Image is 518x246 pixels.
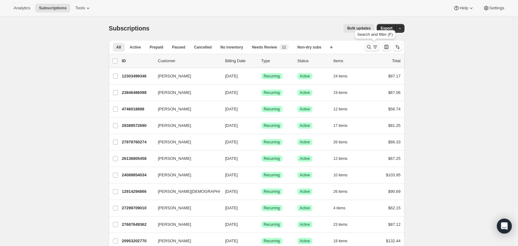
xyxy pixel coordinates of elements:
[225,140,238,144] span: [DATE]
[300,74,310,79] span: Active
[334,239,348,244] span: 18 items
[158,205,191,211] span: [PERSON_NAME]
[122,238,153,244] p: 20953202770
[300,123,310,128] span: Active
[388,156,401,161] span: $67.25
[122,58,153,64] p: ID
[264,74,280,79] span: Recurring
[122,237,401,245] div: 20953202770[PERSON_NAME][DATE]SuccessRecurringSuccessActive18 items$132.44
[334,105,354,114] button: 12 items
[300,173,310,178] span: Active
[225,74,238,78] span: [DATE]
[334,72,354,81] button: 24 items
[154,170,217,180] button: [PERSON_NAME]
[154,187,217,197] button: [PERSON_NAME][DEMOGRAPHIC_DATA]
[122,121,401,130] div: 28389572690[PERSON_NAME][DATE]SuccessRecurringSuccessActive17 items$81.25
[334,154,354,163] button: 12 items
[300,90,310,95] span: Active
[297,45,321,50] span: Non-dry subs
[220,45,243,50] span: No inventory
[388,123,401,128] span: $81.25
[334,121,354,130] button: 17 items
[154,88,217,98] button: [PERSON_NAME]
[14,6,30,11] span: Analytics
[154,137,217,147] button: [PERSON_NAME]
[122,220,401,229] div: 27687649362[PERSON_NAME][DATE]SuccessRecurringSuccessActive23 items$87.12
[334,206,346,211] span: 4 items
[122,90,153,96] p: 23846486098
[158,58,220,64] p: Customer
[297,58,329,64] p: Status
[225,222,238,227] span: [DATE]
[122,72,401,81] div: 12303499346[PERSON_NAME][DATE]SuccessRecurringSuccessActive24 items$87.17
[252,45,277,50] span: Needs Review
[35,4,70,12] button: Subscriptions
[150,45,163,50] span: Prepaid
[388,90,401,95] span: $67.06
[158,155,191,162] span: [PERSON_NAME]
[122,172,153,178] p: 24089854034
[122,188,153,195] p: 12914294866
[300,206,310,211] span: Active
[450,4,478,12] button: Help
[122,187,401,196] div: 12914294866[PERSON_NAME][DEMOGRAPHIC_DATA][DATE]SuccessRecurringSuccessActive26 items$90.69
[334,138,354,146] button: 26 items
[365,43,380,51] button: Search and filter results
[264,189,280,194] span: Recurring
[158,90,191,96] span: [PERSON_NAME]
[334,156,348,161] span: 12 items
[264,156,280,161] span: Recurring
[264,107,280,112] span: Recurring
[39,6,67,11] span: Subscriptions
[388,140,401,144] span: $66.33
[393,43,402,51] button: Sort the results
[225,123,238,128] span: [DATE]
[388,107,401,111] span: $56.74
[154,154,217,164] button: [PERSON_NAME]
[264,239,280,244] span: Recurring
[225,189,238,194] span: [DATE]
[122,205,153,211] p: 27299709010
[10,4,34,12] button: Analytics
[261,58,292,64] div: Type
[172,45,185,50] span: Paused
[122,221,153,228] p: 27687649362
[334,171,354,179] button: 10 items
[334,74,348,79] span: 24 items
[225,206,238,210] span: [DATE]
[154,220,217,230] button: [PERSON_NAME]
[109,25,150,32] span: Subscriptions
[460,6,468,11] span: Help
[225,239,238,243] span: [DATE]
[158,106,191,112] span: [PERSON_NAME]
[130,45,141,50] span: Active
[264,173,280,178] span: Recurring
[122,154,401,163] div: 26136805458[PERSON_NAME][DATE]SuccessRecurringSuccessActive12 items$67.25
[300,140,310,145] span: Active
[377,24,396,33] button: Export
[154,104,217,114] button: [PERSON_NAME]
[479,4,508,12] button: Settings
[264,222,280,227] span: Recurring
[158,172,191,178] span: [PERSON_NAME]
[388,189,401,194] span: $90.69
[154,71,217,81] button: [PERSON_NAME]
[380,26,392,31] span: Export
[392,58,400,64] p: Total
[334,189,348,194] span: 26 items
[154,236,217,246] button: [PERSON_NAME]
[122,139,153,145] p: 27978760274
[334,123,348,128] span: 17 items
[334,88,354,97] button: 19 items
[343,24,374,33] button: Bulk updates
[264,90,280,95] span: Recurring
[334,107,348,112] span: 12 items
[382,43,391,51] button: Customize table column order and visibility
[154,203,217,213] button: [PERSON_NAME]
[264,140,280,145] span: Recurring
[334,58,365,64] div: Items
[122,88,401,97] div: 23846486098[PERSON_NAME][DATE]SuccessRecurringSuccessActive19 items$67.06
[386,239,401,243] span: $132.44
[122,155,153,162] p: 26136805458
[388,222,401,227] span: $87.12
